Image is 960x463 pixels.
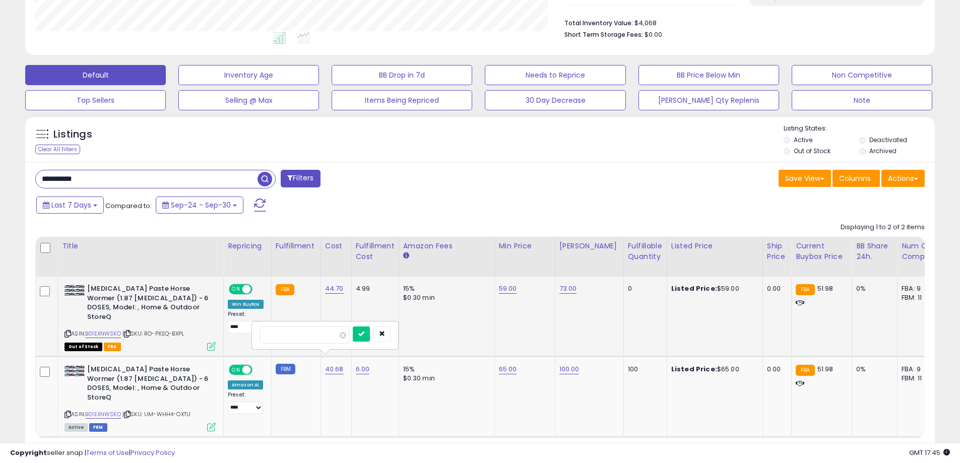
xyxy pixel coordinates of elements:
[628,241,663,262] div: Fulfillable Quantity
[403,293,487,302] div: $0.30 min
[228,300,264,309] div: Win BuyBox
[881,170,925,187] button: Actions
[65,343,102,351] span: All listings that are currently out of stock and unavailable for purchase on Amazon
[784,124,935,134] p: Listing States:
[104,343,121,351] span: FBA
[856,365,889,374] div: 0%
[122,329,184,338] span: | SKU: RO-PXSQ-BXPL
[356,241,395,262] div: Fulfillment Cost
[403,365,487,374] div: 15%
[325,241,347,251] div: Cost
[628,284,659,293] div: 0
[671,364,717,374] b: Listed Price:
[817,364,834,374] span: 51.98
[87,365,210,405] b: [MEDICAL_DATA] Paste Horse Wormer (1.87 [MEDICAL_DATA]) - 6 DOSES, Model: , Home & Outdoor StoreQ
[51,200,91,210] span: Last 7 Days
[276,241,316,251] div: Fulfillment
[794,147,830,155] label: Out of Stock
[792,90,932,110] button: Note
[356,284,391,293] div: 4.99
[332,65,472,85] button: BB Drop in 7d
[779,170,831,187] button: Save View
[833,170,880,187] button: Columns
[559,241,619,251] div: [PERSON_NAME]
[89,423,107,432] span: FBM
[65,365,85,376] img: 51ihfupdfdL._SL40_.jpg
[122,410,190,418] span: | SKU: UM-WHH4-OXTU
[902,293,935,302] div: FBM: 11
[105,201,152,211] span: Compared to:
[792,65,932,85] button: Non Competitive
[645,30,662,39] span: $0.00
[796,365,814,376] small: FBA
[909,448,950,457] span: 2025-10-8 17:45 GMT
[87,284,210,324] b: [MEDICAL_DATA] Paste Horse Wormer (1.87 [MEDICAL_DATA]) - 6 DOSES, Model: , Home & Outdoor StoreQ
[559,284,577,294] a: 73.00
[62,241,219,251] div: Title
[156,196,243,214] button: Sep-24 - Sep-30
[902,284,935,293] div: FBA: 9
[10,448,47,457] strong: Copyright
[638,65,779,85] button: BB Price Below Min
[839,173,871,183] span: Columns
[230,366,242,374] span: ON
[564,19,633,27] b: Total Inventory Value:
[902,374,935,383] div: FBM: 11
[36,196,104,214] button: Last 7 Days
[281,170,320,187] button: Filters
[485,90,625,110] button: 30 Day Decrease
[767,241,787,262] div: Ship Price
[403,251,409,260] small: Amazon Fees.
[25,65,166,85] button: Default
[628,365,659,374] div: 100
[230,285,242,294] span: ON
[499,241,551,251] div: Min Price
[251,366,267,374] span: OFF
[671,365,755,374] div: $65.00
[671,284,755,293] div: $59.00
[85,410,121,419] a: B01EXNWSKO
[25,90,166,110] button: Top Sellers
[178,65,319,85] button: Inventory Age
[228,311,264,334] div: Preset:
[796,241,848,262] div: Current Buybox Price
[65,423,88,432] span: All listings currently available for purchase on Amazon
[332,90,472,110] button: Items Being Repriced
[171,200,231,210] span: Sep-24 - Sep-30
[403,241,490,251] div: Amazon Fees
[499,364,517,374] a: 65.00
[817,284,834,293] span: 51.98
[671,241,758,251] div: Listed Price
[796,284,814,295] small: FBA
[499,284,517,294] a: 59.00
[276,284,294,295] small: FBA
[228,391,264,414] div: Preset:
[356,364,370,374] a: 6.00
[10,448,175,458] div: seller snap | |
[902,365,935,374] div: FBA: 9
[902,241,938,262] div: Num of Comp.
[325,284,344,294] a: 44.70
[178,90,319,110] button: Selling @ Max
[53,127,92,142] h5: Listings
[228,241,267,251] div: Repricing
[841,223,925,232] div: Displaying 1 to 2 of 2 items
[251,285,267,294] span: OFF
[65,365,216,430] div: ASIN:
[767,284,784,293] div: 0.00
[869,147,897,155] label: Archived
[767,365,784,374] div: 0.00
[131,448,175,457] a: Privacy Policy
[35,145,80,154] div: Clear All Filters
[794,136,812,144] label: Active
[856,284,889,293] div: 0%
[85,329,121,338] a: B01EXNWSKO
[86,448,129,457] a: Terms of Use
[276,364,295,374] small: FBM
[325,364,344,374] a: 40.68
[559,364,580,374] a: 100.00
[638,90,779,110] button: [PERSON_NAME] Qty Replenis
[65,284,216,350] div: ASIN:
[856,241,893,262] div: BB Share 24h.
[228,380,263,389] div: Amazon AI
